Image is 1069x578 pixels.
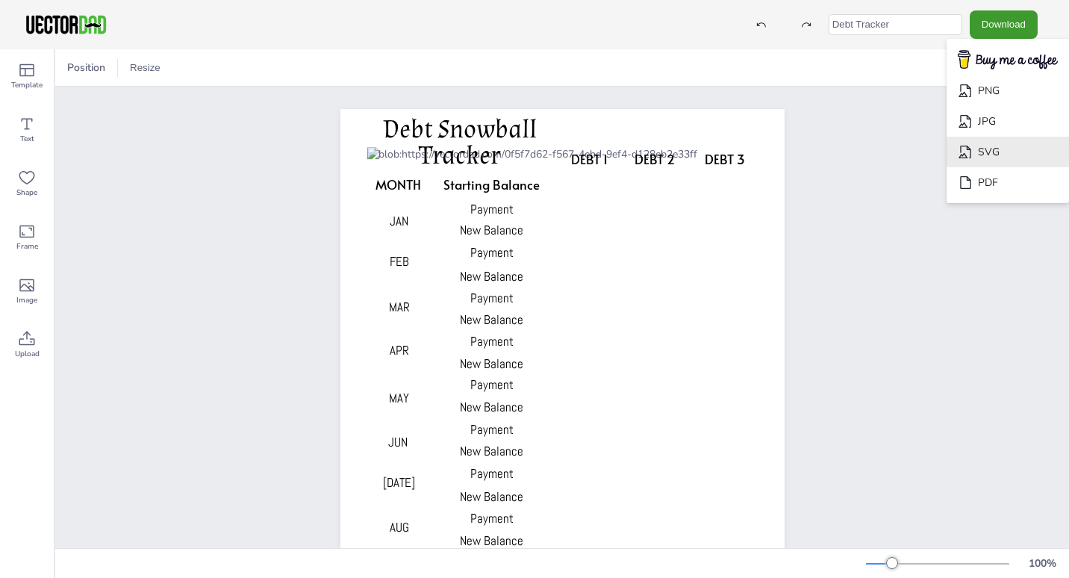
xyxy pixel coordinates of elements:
[947,137,1069,167] li: SVG
[470,244,514,261] span: Payment
[389,390,409,406] span: MAY
[1024,556,1060,571] div: 100 %
[64,60,108,75] span: Position
[460,399,523,415] span: New Balance
[460,355,523,372] span: New Balance
[443,175,540,193] span: Starting Balance
[124,56,166,80] button: Resize
[948,46,1068,75] img: buymecoffee.png
[705,150,745,168] span: DEBT 3
[970,10,1038,38] button: Download
[947,167,1069,198] li: PDF
[390,342,409,358] span: APR
[460,488,523,505] span: New Balance
[470,465,514,482] span: Payment
[635,150,675,168] span: DEBT 2
[947,39,1069,204] ul: Download
[470,201,514,217] span: Payment
[24,13,108,36] img: VectorDad-1.png
[16,294,37,306] span: Image
[470,421,514,438] span: Payment
[470,376,514,393] span: Payment
[470,510,514,526] span: Payment
[460,311,523,328] span: New Balance
[16,187,37,199] span: Shape
[460,443,523,459] span: New Balance
[20,133,34,145] span: Text
[15,348,40,360] span: Upload
[470,333,514,349] span: Payment
[947,75,1069,106] li: PNG
[390,253,409,270] span: FEB
[390,519,409,535] span: AUG
[388,434,408,450] span: JUN
[375,175,421,193] span: MONTH
[383,474,415,491] span: [DATE]
[389,299,410,315] span: MAR
[470,290,514,306] span: Payment
[460,532,523,549] span: New Balance
[460,268,523,285] span: New Balance
[390,213,408,229] span: JAN
[947,106,1069,137] li: JPG
[829,14,962,35] input: template name
[571,150,608,168] span: DEBT 1
[11,79,43,91] span: Template
[383,113,537,173] span: Debt Snowball Tracker
[460,222,523,238] span: New Balance
[16,240,38,252] span: Frame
